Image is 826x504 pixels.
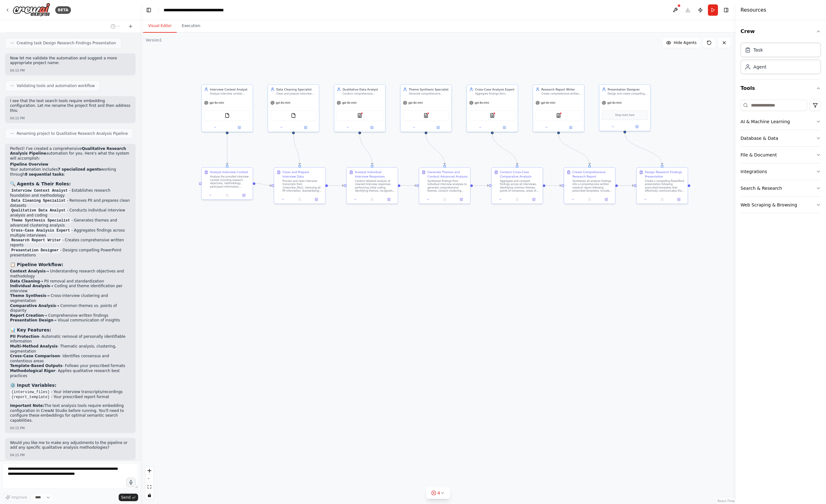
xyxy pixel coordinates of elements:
[358,134,374,165] g: Edge from c7d14398-1d16-4feb-adfb-d9705fdb6815 to ba297f92-52e3-40fe-ab25-63ca4faa1035
[10,238,62,243] code: Research Report Writer
[741,97,821,218] div: Tools
[10,198,67,204] code: Data Cleaning Specialist
[475,87,515,91] div: Cross-Case Analysis Expert
[237,193,251,198] button: Open in side panel
[145,491,154,499] button: toggle interactivity
[328,184,344,188] g: Edge from 7b6f0751-85db-4cc6-a670-9d7c49b2a8f7 to ba297f92-52e3-40fe-ab25-63ca4faa1035
[10,394,51,400] code: {report_template}
[541,92,581,96] div: Create comprehensive written research reports following prescribed templates, incorporating all a...
[741,168,767,175] div: Integrations
[10,369,131,378] li: - Applies qualitative research best practices
[10,334,131,344] li: - Automatic removal of personally identifiable information
[55,6,71,14] div: BETA
[599,197,613,202] button: Open in side panel
[741,163,821,180] button: Integrations
[572,170,613,178] div: Create Comprehensive Research Report
[294,125,317,130] button: Open in side panel
[491,167,543,204] div: Conduct Cross-Case Comparative AnalysisAggregate and compare findings across all interviews, iden...
[10,383,57,388] strong: ⚙️ Input Variables:
[741,118,790,125] div: AI & Machine Learning
[426,487,450,499] button: 4
[256,181,272,188] g: Edge from 3fdf0c93-144e-4435-b5f2-06b4c2669b84 to 7b6f0751-85db-4cc6-a670-9d7c49b2a8f7
[210,92,250,96] div: Analyze interview context including research objectives, participant demographics, interview meth...
[607,101,622,105] span: gpt-4o-mini
[490,113,495,118] img: TXTSearchTool
[12,495,27,500] span: Improve
[10,208,131,218] li: - Conducts individual interview analysis and coding
[428,170,468,178] div: Generate Themes and Conduct Advanced Analysis
[145,475,154,483] button: zoom out
[741,147,821,163] button: File & Document
[119,494,138,501] button: Send
[741,185,782,191] div: Search & Research
[10,116,131,121] div: 04:15 PM
[145,467,154,475] button: zoom in
[143,19,177,33] button: Visual Editor
[10,318,131,323] li: → Visual communication of insights
[126,478,136,487] button: Click to speak your automation idea
[276,92,316,96] div: Clean and prepare interview transcripts by removing PII information, standardizing formats, corre...
[10,248,60,253] code: Presentation Designer
[276,101,290,105] span: gpt-4o-mini
[10,188,69,194] code: Interview Context Analyst
[741,202,797,208] div: Web Scraping & Browsing
[10,279,131,284] li: → PII removal and standardization
[741,23,821,40] button: Crew
[615,113,634,117] span: Drop tools here
[108,23,123,30] button: Switch to previous chat
[10,354,60,358] strong: Cross-Case Comparison
[545,184,561,188] g: Edge from 01ad970a-075d-447c-ba70-9322d08a785e to e8766429-5aee-4c78-ad4b-afa8e0547a9d
[343,87,383,91] div: Qualitative Data Analyst
[10,369,55,373] strong: Methodological Rigor
[10,313,44,318] strong: Report Creation
[741,40,821,79] div: Crew
[10,354,131,364] li: - Identifies consensus and contentious areas
[364,197,381,202] button: No output available
[527,197,541,202] button: Open in side panel
[409,92,449,96] div: Generate comprehensive themes, conduct clustering analysis, perform segmentation, and apply advan...
[164,7,234,13] nav: breadcrumb
[291,134,302,165] g: Edge from e58071f4-83e1-4820-8cba-be968c9e6e97 to 7b6f0751-85db-4cc6-a670-9d7c49b2a8f7
[10,181,71,186] strong: 🔍 Agents & Their Roles:
[201,167,253,200] div: Analyze Interview ContextAnalyze the provided interview context including research objectives, me...
[419,167,471,204] div: Generate Themes and Conduct Advanced AnalysisSynthesize findings from individual interview analys...
[557,134,592,165] g: Edge from 314f606d-4141-4b5b-8b43-eb785277b308 to e8766429-5aee-4c78-ad4b-afa8e0547a9d
[722,6,731,14] button: Hide right sidebar
[10,344,57,348] strong: Multi-Method Analysis
[201,84,253,132] div: Interview Context AnalystAnalyze interview context including research objectives, participant dem...
[3,493,30,501] button: Improve
[493,125,516,130] button: Open in side panel
[625,124,649,129] button: Open in side panel
[10,364,131,369] li: - Follows your prescribed formats
[225,134,229,165] g: Edge from e54aaf9c-8b29-410f-acb6-871ff38420ac to 3fdf0c93-144e-4435-b5f2-06b4c2669b84
[10,269,46,273] strong: Context Analysis
[355,170,395,178] div: Analyze Individual Interview Responses
[741,6,766,14] h4: Resources
[146,38,162,43] div: Version 1
[10,228,71,233] code: Cross-Case Analysis Expert
[662,38,700,48] button: Hide Agents
[672,197,686,202] button: Open in side panel
[10,327,51,332] strong: 📊 Key Features:
[581,197,598,202] button: No output available
[428,179,468,193] div: Synthesize findings from individual interview analyses to generate comprehensive themes, conduct ...
[10,238,131,248] li: - Creates comprehensive written reports
[436,197,453,202] button: No output available
[741,197,821,213] button: Web Scraping & Browsing
[608,87,648,91] div: Presentation Designer
[467,84,518,132] div: Cross-Case Analysis ExpertAggregate findings from multiple interviews, identify common themes and...
[741,180,821,196] button: Search & Research
[355,179,395,193] div: Conduct detailed analysis of cleaned interview responses, performing initial coding, identifying ...
[741,113,821,130] button: AI & Machine Learning
[10,279,40,283] strong: Data Cleaning
[454,197,468,202] button: Open in side panel
[10,162,48,167] strong: Pipeline Overview
[608,92,648,96] div: Design and create compelling PowerPoint presentations following prescribed templates, effectively...
[10,403,131,423] p: The text analysis tools require embedding configuration in CrewAI Studio before running. You'll n...
[10,56,131,66] p: Now let me validate the automation and suggest a more appropriate project name:
[10,426,131,430] div: 04:15 PM
[10,313,131,318] li: → Comprehensive written findings
[559,125,583,130] button: Open in side panel
[10,248,131,258] li: - Designs compelling PowerPoint presentations
[753,64,766,70] div: Agent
